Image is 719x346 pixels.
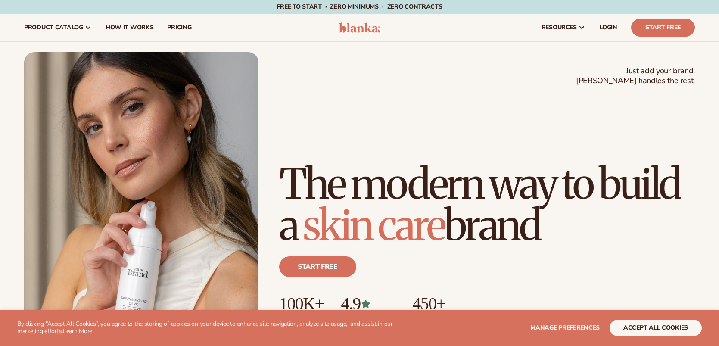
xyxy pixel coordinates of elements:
[303,199,444,251] span: skin care
[412,294,477,313] p: 450+
[341,294,395,313] p: 4.9
[592,14,624,41] a: LOGIN
[530,324,600,332] span: Manage preferences
[106,24,154,31] span: How It Works
[279,163,695,246] h1: The modern way to build a brand
[631,19,695,37] a: Start Free
[279,256,356,277] a: Start free
[24,24,83,31] span: product catalog
[599,24,617,31] span: LOGIN
[279,294,324,313] p: 100K+
[542,24,577,31] span: resources
[160,14,198,41] a: pricing
[63,327,92,335] a: Learn More
[576,66,695,86] span: Just add your brand. [PERSON_NAME] handles the rest.
[167,24,191,31] span: pricing
[535,14,592,41] a: resources
[277,3,442,11] span: Free to start · ZERO minimums · ZERO contracts
[17,14,99,41] a: product catalog
[17,321,418,335] p: By clicking "Accept All Cookies", you agree to the storing of cookies on your device to enhance s...
[339,22,380,33] img: logo
[530,320,600,336] button: Manage preferences
[99,14,161,41] a: How It Works
[610,320,702,336] button: accept all cookies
